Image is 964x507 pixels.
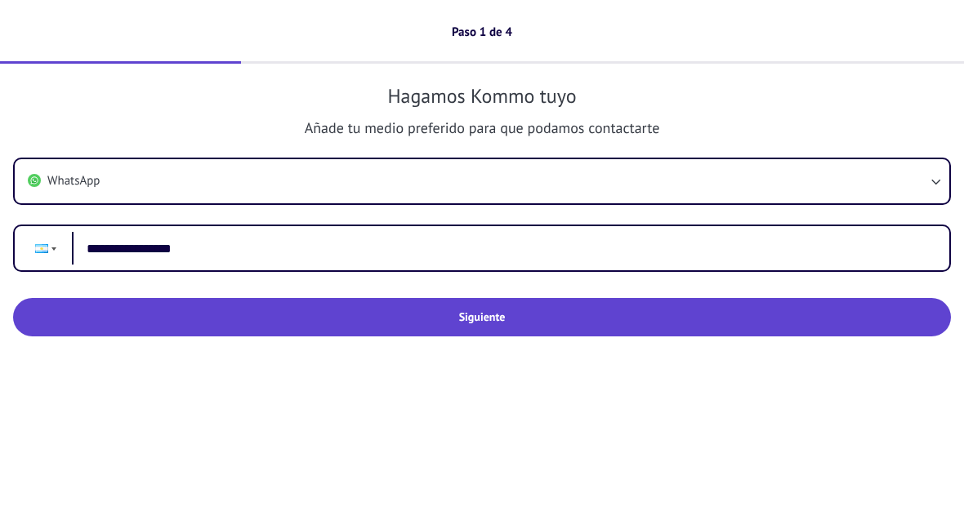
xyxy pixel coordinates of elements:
[459,311,506,322] span: Siguiente
[13,118,951,138] span: Añade tu medio preferido para que podamos contactarte
[13,83,951,109] h2: Hagamos Kommo tuyo
[15,159,949,203] button: WhatsApp
[13,298,951,336] button: Siguiente
[452,24,512,40] div: Paso 1 de 4
[47,173,100,189] span: WhatsApp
